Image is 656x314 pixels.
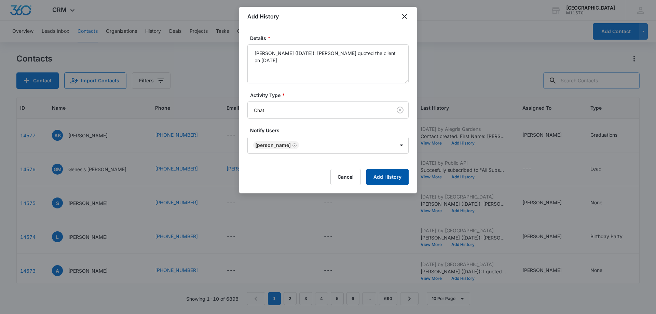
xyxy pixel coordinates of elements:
[400,12,409,21] button: close
[395,105,406,115] button: Clear
[330,169,361,185] button: Cancel
[247,12,279,21] h1: Add History
[247,44,409,83] textarea: [PERSON_NAME] ([DATE]): [PERSON_NAME] quoted the client on [DATE]
[255,143,291,148] div: [PERSON_NAME]
[250,35,411,42] label: Details
[366,169,409,185] button: Add History
[291,143,297,148] div: Remove Cynthia Peraza
[250,127,411,134] label: Notify Users
[250,92,411,99] label: Activity Type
